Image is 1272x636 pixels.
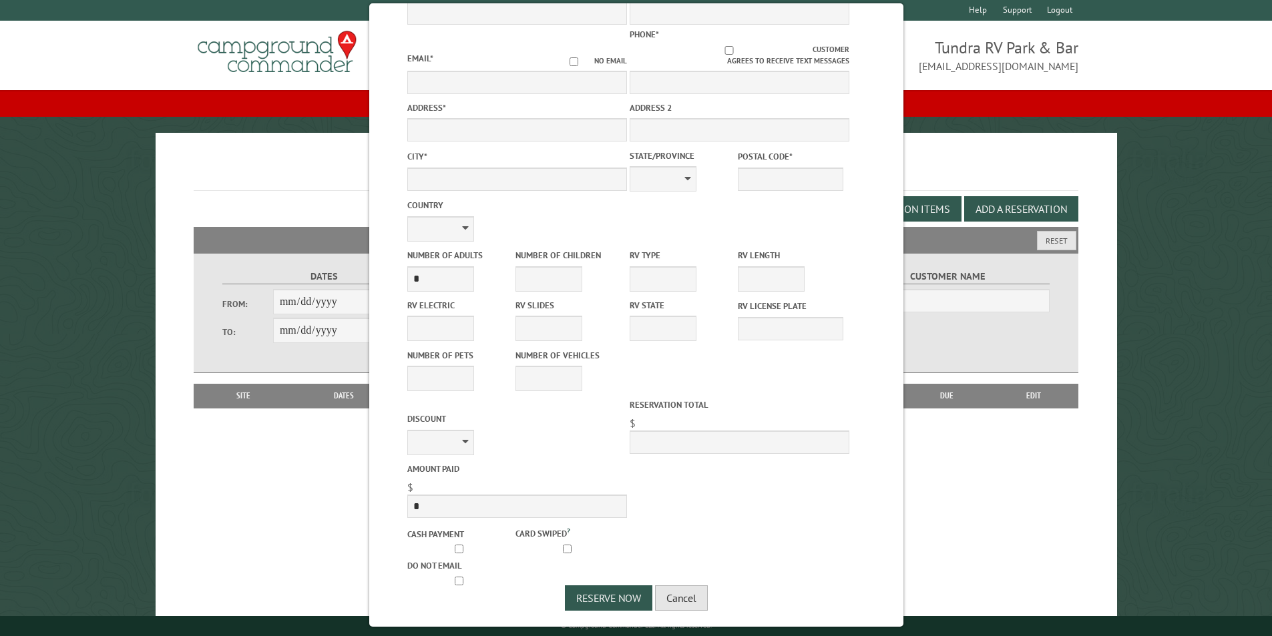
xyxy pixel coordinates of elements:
[630,398,849,411] label: Reservation Total
[407,462,627,475] label: Amount paid
[222,298,273,310] label: From:
[194,26,361,78] img: Campground Commander
[630,29,659,40] label: Phone
[515,349,621,362] label: Number of Vehicles
[515,249,621,262] label: Number of Children
[194,154,1079,191] h1: Reservations
[407,528,513,541] label: Cash payment
[1037,231,1076,250] button: Reset
[515,299,621,312] label: RV Slides
[407,101,627,114] label: Address
[645,46,813,55] input: Customer agrees to receive text messages
[630,299,735,312] label: RV State
[738,249,843,262] label: RV Length
[738,150,843,163] label: Postal Code
[407,299,513,312] label: RV Electric
[407,559,513,572] label: Do not email
[407,349,513,362] label: Number of Pets
[964,196,1078,222] button: Add a Reservation
[554,57,594,66] input: No email
[630,101,849,114] label: Address 2
[194,227,1079,252] h2: Filters
[407,249,513,262] label: Number of Adults
[905,384,989,408] th: Due
[407,412,627,425] label: Discount
[989,384,1079,408] th: Edit
[655,585,708,611] button: Cancel
[407,150,627,163] label: City
[554,55,627,67] label: No email
[847,196,962,222] button: Edit Add-on Items
[515,525,621,540] label: Card swiped
[200,384,287,408] th: Site
[846,269,1050,284] label: Customer Name
[287,384,401,408] th: Dates
[561,621,712,630] small: © Campground Commander LLC. All rights reserved.
[565,585,652,611] button: Reserve Now
[407,53,433,64] label: Email
[630,44,849,67] label: Customer agrees to receive text messages
[222,326,273,338] label: To:
[407,199,627,212] label: Country
[567,526,570,535] a: ?
[738,300,843,312] label: RV License Plate
[630,149,735,162] label: State/Province
[222,269,426,284] label: Dates
[630,249,735,262] label: RV Type
[630,416,636,430] span: $
[407,481,413,494] span: $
